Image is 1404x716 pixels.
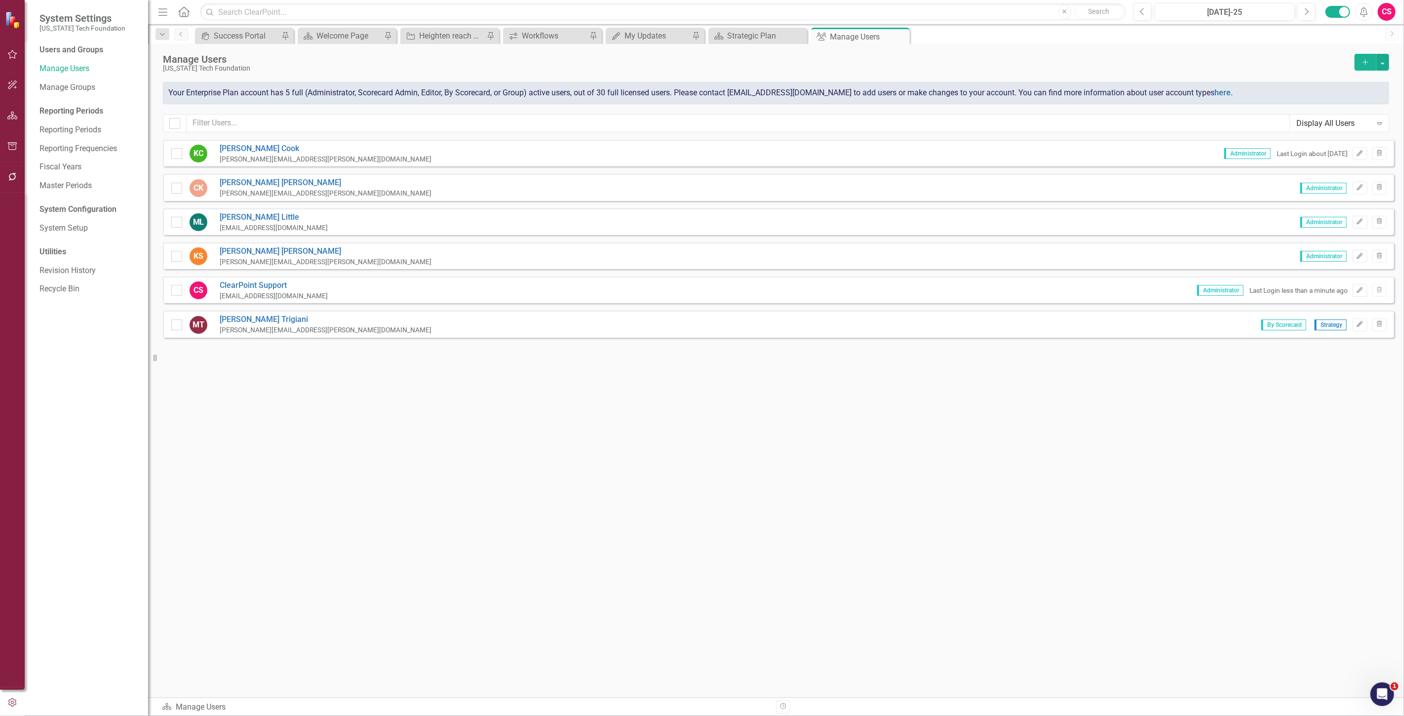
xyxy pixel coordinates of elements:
[39,283,138,295] a: Recycle Bin
[1261,319,1306,330] span: By Scorecard
[608,30,690,42] a: My Updates
[39,63,138,75] a: Manage Users
[39,161,138,173] a: Fiscal Years
[39,24,125,32] small: [US_STATE] Tech Foundation
[220,223,328,233] div: [EMAIL_ADDRESS][DOMAIN_NAME]
[419,30,484,42] div: Heighten reach of the senior team
[39,143,138,155] a: Reporting Frequencies
[1300,217,1347,228] span: Administrator
[220,212,328,223] a: [PERSON_NAME] Little
[190,316,207,334] div: MT
[1378,3,1396,21] button: CS
[197,30,279,42] a: Success Portal
[1197,285,1244,296] span: Administrator
[1249,286,1348,295] div: Last Login less than a minute ago
[1300,251,1347,262] span: Administrator
[522,30,587,42] div: Workflows
[190,179,207,197] div: CK
[190,247,207,265] div: KS
[220,291,328,301] div: [EMAIL_ADDRESS][DOMAIN_NAME]
[1155,3,1295,21] button: [DATE]-25
[214,30,279,42] div: Success Portal
[190,145,207,162] div: KC
[830,31,907,43] div: Manage Users
[506,30,587,42] a: Workflows
[5,11,22,28] img: ClearPoint Strategy
[220,246,431,257] a: [PERSON_NAME] [PERSON_NAME]
[727,30,805,42] div: Strategic Plan
[220,314,431,325] a: [PERSON_NAME] Trigiani
[39,180,138,192] a: Master Periods
[190,281,207,299] div: CS
[1370,682,1394,706] iframe: Intercom live chat
[190,213,207,231] div: ML
[220,325,431,335] div: [PERSON_NAME][EMAIL_ADDRESS][PERSON_NAME][DOMAIN_NAME]
[1277,149,1348,159] div: Last Login about [DATE]
[300,30,382,42] a: Welcome Page
[39,82,138,93] a: Manage Groups
[1315,319,1347,330] span: Strategy
[1296,118,1372,129] div: Display All Users
[162,702,769,713] div: Manage Users
[1214,88,1231,97] a: here
[39,44,138,56] div: Users and Groups
[39,265,138,277] a: Revision History
[711,30,805,42] a: Strategic Plan
[163,54,1350,65] div: Manage Users
[39,223,138,234] a: System Setup
[624,30,690,42] div: My Updates
[39,124,138,136] a: Reporting Periods
[1224,148,1271,159] span: Administrator
[186,114,1290,132] input: Filter Users...
[39,246,138,258] div: Utilities
[403,30,484,42] a: Heighten reach of the senior team
[220,143,431,155] a: [PERSON_NAME] Cook
[168,88,1233,97] span: Your Enterprise Plan account has 5 full (Administrator, Scorecard Admin, Editor, By Scorecard, or...
[220,189,431,198] div: [PERSON_NAME][EMAIL_ADDRESS][PERSON_NAME][DOMAIN_NAME]
[1158,6,1291,18] div: [DATE]-25
[220,280,328,291] a: ClearPoint Support
[1300,183,1347,194] span: Administrator
[220,257,431,267] div: [PERSON_NAME][EMAIL_ADDRESS][PERSON_NAME][DOMAIN_NAME]
[163,65,1350,72] div: [US_STATE] Tech Foundation
[39,204,138,215] div: System Configuration
[220,177,431,189] a: [PERSON_NAME] [PERSON_NAME]
[39,12,125,24] span: System Settings
[1074,5,1124,19] button: Search
[1391,682,1399,690] span: 1
[200,3,1126,21] input: Search ClearPoint...
[39,106,138,117] div: Reporting Periods
[220,155,431,164] div: [PERSON_NAME][EMAIL_ADDRESS][PERSON_NAME][DOMAIN_NAME]
[316,30,382,42] div: Welcome Page
[1088,7,1109,15] span: Search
